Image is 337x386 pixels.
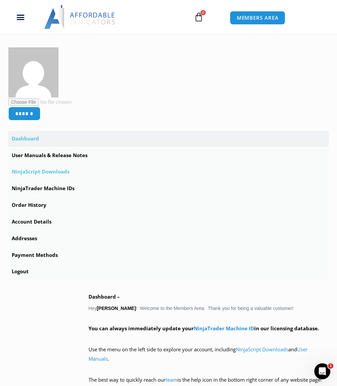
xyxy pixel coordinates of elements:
p: Use the menu on the left side to explore your account, including and . [89,345,329,373]
a: User Manuals [89,346,308,362]
a: NinjaTrader Machine ID [194,325,254,332]
iframe: Intercom live chat [314,363,330,379]
span: 0 [200,10,206,15]
a: Payment Methods [8,247,329,263]
img: 2642b57997bfdc33ef428211616ec6e2af531fca967ab11ef8258391594b80af [8,47,58,97]
img: LogoAI | Affordable Indicators – NinjaTrader [44,5,116,29]
b: Dashboard – [89,293,120,300]
span: 1 [328,363,333,369]
a: NinjaScript Downloads [8,164,329,180]
a: Order History [8,197,329,213]
div: Menu Toggle [4,11,37,23]
a: MEMBERS AREA [230,11,286,25]
span: MEMBERS AREA [237,15,279,20]
a: NinjaTrader Machine IDs [8,180,329,197]
a: Dashboard [8,131,329,147]
a: Account Details [8,214,329,230]
nav: Account pages [8,131,329,280]
strong: [PERSON_NAME] [97,306,136,311]
a: Logout [8,264,329,280]
strong: You can always immediately update your in our licensing database. [89,325,319,332]
a: User Manuals & Release Notes [8,147,329,163]
a: 0 [184,7,213,27]
a: team [166,376,177,383]
a: NinjaScript Downloads [236,346,288,353]
a: Addresses [8,231,329,247]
